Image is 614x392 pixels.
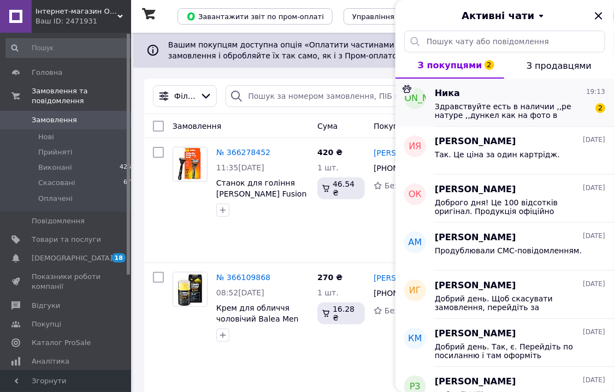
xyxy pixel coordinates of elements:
[408,332,422,345] span: КМ
[395,319,614,367] button: КМ[PERSON_NAME][DATE]Добрий день. Так, є. Перейдіть по посиланню і там оформіть замовлення [URL][...
[32,216,85,226] span: Повідомлення
[32,86,131,106] span: Замовлення та повідомлення
[178,8,333,25] button: Завантажити звіт по пром-оплаті
[32,357,69,366] span: Аналітика
[317,148,343,157] span: 420 ₴
[435,135,516,148] span: [PERSON_NAME]
[173,272,208,307] a: Фото товару
[435,150,560,159] span: Так. Це ціна за один картрідж.
[418,60,482,70] span: З покупцями
[586,87,605,97] span: 19:13
[32,235,101,245] span: Товари та послуги
[226,85,417,107] input: Пошук за номером замовлення, ПІБ покупця, номером телефону, Email, номером накладної
[435,231,516,244] span: [PERSON_NAME]
[112,253,126,263] span: 18
[174,91,196,102] span: Фільтри
[38,178,75,188] span: Скасовані
[38,147,72,157] span: Прийняті
[395,52,504,79] button: З покупцями2
[36,16,131,26] div: Ваш ID: 2471931
[583,280,605,289] span: [DATE]
[32,319,61,329] span: Покупці
[168,40,569,60] span: Вашим покупцям доступна опція «Оплатити частинами від Rozetka» на 2 платежі. Отримуйте нові замов...
[177,147,203,181] img: Фото товару
[317,288,339,297] span: 1 шт.
[435,294,590,312] span: Добрий день. Щоб скасувати замовлення, перейдіть за посиланням [URL][DOMAIN_NAME]
[583,135,605,145] span: [DATE]
[36,7,117,16] span: Інтернет-магазин Only Quality
[435,328,516,340] span: [PERSON_NAME]
[435,102,590,120] span: Здравствуйте есть в наличии ,,ре натуре ,,дункел как на фото в объявлении не дарк а [PERSON_NAME]...
[385,306,439,315] span: Без рейтингу
[395,271,614,319] button: ИГ[PERSON_NAME][DATE]Добрий день. Щоб скасувати замовлення, перейдіть за посиланням [URL][DOMAIN_...
[5,38,136,58] input: Пошук
[32,253,113,263] span: [DEMOGRAPHIC_DATA]
[583,328,605,337] span: [DATE]
[583,183,605,193] span: [DATE]
[527,61,592,71] span: З продавцями
[395,79,614,127] button: [PERSON_NAME]Ника19:13Здравствуйте есть в наличии ,,ре натуре ,,дункел как на фото в объявлении н...
[583,231,605,241] span: [DATE]
[583,376,605,385] span: [DATE]
[409,284,421,297] span: ИГ
[317,122,338,130] span: Cума
[409,140,421,153] span: ИЯ
[317,163,339,172] span: 1 шт.
[435,198,590,216] span: Доброго дня! Це 100 відсотків оригінал. Продукція офіційно імпортована з [GEOGRAPHIC_DATA].
[32,272,101,292] span: Показники роботи компанії
[462,9,534,23] span: Активні чати
[123,178,135,188] span: 678
[317,177,365,199] div: 46.54 ₴
[38,194,73,204] span: Оплачені
[435,376,516,388] span: [PERSON_NAME]
[404,31,605,52] input: Пошук чату або повідомлення
[485,60,494,70] span: 2
[120,163,135,173] span: 4265
[395,175,614,223] button: ОК[PERSON_NAME][DATE]Доброго дня! Це 100 відсотків оригінал. Продукція офіційно імпортована з [GE...
[317,302,365,324] div: 16.28 ₴
[395,223,614,271] button: АМ[PERSON_NAME][DATE]Продублювали СМС-повідомленням.
[409,236,422,249] span: АМ
[32,115,77,125] span: Замовлення
[371,161,433,176] div: [PHONE_NUMBER]
[32,338,91,348] span: Каталог ProSale
[374,147,437,158] a: [PERSON_NAME]
[379,92,452,105] span: [PERSON_NAME]
[409,188,422,201] span: ОК
[216,304,299,345] a: Крем для обличчя чоловічий Balea Men Energy Q10 Intensive Crème 50мл.
[435,342,590,360] span: Добрий день. Так, є. Перейдіть по посиланню і там оформіть замовлення [URL][DOMAIN_NAME]
[32,68,62,78] span: Головна
[32,301,60,311] span: Відгуки
[216,163,264,172] span: 11:35[DATE]
[38,163,72,173] span: Виконані
[371,286,433,301] div: [PHONE_NUMBER]
[216,179,307,209] a: Станок для гоління [PERSON_NAME] Fusion 5 Power
[216,288,264,297] span: 08:52[DATE]
[173,122,221,130] span: Замовлення
[426,9,583,23] button: Активні чати
[38,132,54,142] span: Нові
[352,13,436,21] span: Управління статусами
[216,148,270,157] a: № 366278452
[435,183,516,196] span: [PERSON_NAME]
[595,103,605,113] span: 2
[435,280,516,292] span: [PERSON_NAME]
[385,181,439,190] span: Без рейтингу
[592,9,605,22] button: Закрити
[216,273,270,282] a: № 366109868
[344,8,445,25] button: Управління статусами
[317,273,343,282] span: 270 ₴
[504,52,614,79] button: З продавцями
[374,122,412,130] span: Покупець
[395,127,614,175] button: ИЯ[PERSON_NAME][DATE]Так. Це ціна за один картрідж.
[435,87,460,100] span: Ника
[173,147,208,182] a: Фото товару
[374,272,437,283] a: [PERSON_NAME]
[173,272,207,306] img: Фото товару
[186,11,324,21] span: Завантажити звіт по пром-оплаті
[435,246,582,255] span: Продублювали СМС-повідомленням.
